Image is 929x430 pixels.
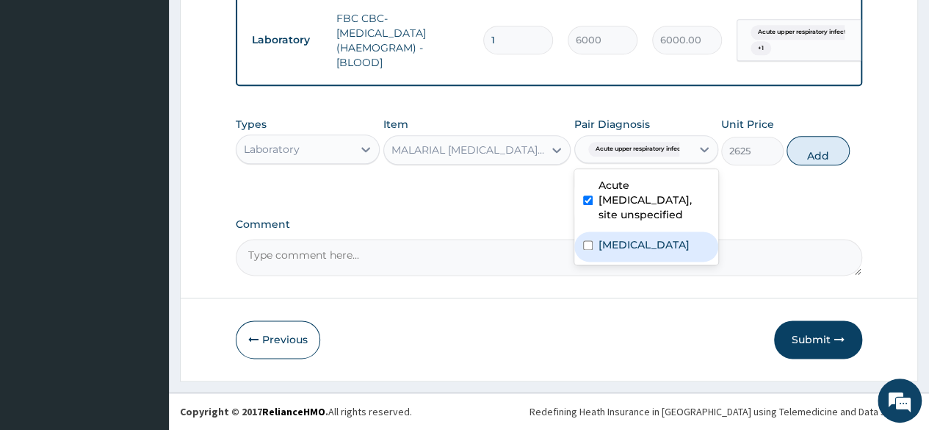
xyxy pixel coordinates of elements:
[7,279,280,331] textarea: Type your message and hit 'Enter'
[329,4,476,77] td: FBC CBC-[MEDICAL_DATA] (HAEMOGRAM) - [BLOOD]
[236,218,862,231] label: Comment
[245,26,329,54] td: Laboratory
[787,136,849,165] button: Add
[774,320,862,359] button: Submit
[27,74,59,110] img: d_794563401_company_1708531726252_794563401
[721,117,774,132] label: Unit Price
[383,117,408,132] label: Item
[236,320,320,359] button: Previous
[180,405,328,418] strong: Copyright © 2017 .
[751,25,857,40] span: Acute upper respiratory infect...
[599,237,690,252] label: [MEDICAL_DATA]
[244,142,300,157] div: Laboratory
[599,178,709,222] label: Acute [MEDICAL_DATA], site unspecified
[751,41,771,56] span: + 1
[76,82,247,101] div: Chat with us now
[391,143,546,157] div: MALARIAL [MEDICAL_DATA] THICK AND THIN FILMS - [BLOOD]
[574,117,650,132] label: Pair Diagnosis
[588,142,695,157] span: Acute upper respiratory infect...
[85,124,203,273] span: We're online!
[529,404,918,419] div: Redefining Heath Insurance in [GEOGRAPHIC_DATA] using Telemedicine and Data Science!
[236,118,267,131] label: Types
[169,393,929,430] footer: All rights reserved.
[241,7,276,43] div: Minimize live chat window
[262,405,325,418] a: RelianceHMO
